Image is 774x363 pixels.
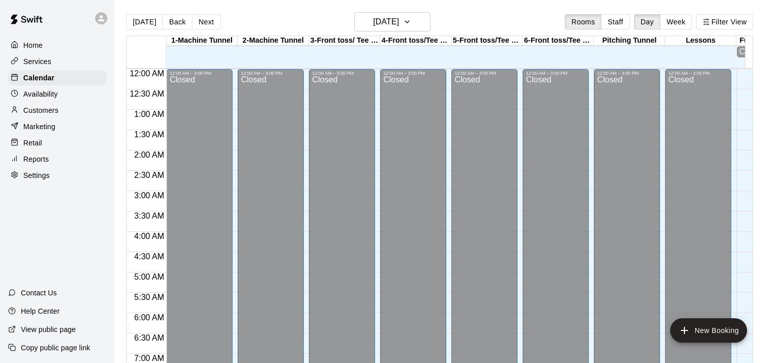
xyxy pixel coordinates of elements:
[132,354,167,362] span: 7:00 AM
[526,71,586,76] div: 12:00 AM – 3:00 PM
[132,130,167,139] span: 1:30 AM
[451,36,523,46] div: 5-Front toss/Tee Tunnel
[127,89,167,98] span: 12:30 AM
[126,14,163,29] button: [DATE]
[23,105,59,115] p: Customers
[660,14,692,29] button: Week
[380,36,451,46] div: 4-Front toss/Tee Tunnel
[8,70,106,85] a: Calendar
[132,334,167,342] span: 6:30 AM
[383,71,443,76] div: 12:00 AM – 3:00 PM
[594,36,665,46] div: Pitching Tunnel
[132,232,167,240] span: 4:00 AM
[8,168,106,183] a: Settings
[23,40,43,50] p: Home
[192,14,220,29] button: Next
[23,122,55,132] p: Marketing
[8,38,106,53] a: Home
[21,306,60,316] p: Help Center
[21,288,57,298] p: Contact Us
[8,152,106,167] a: Reports
[132,191,167,200] span: 3:00 AM
[8,86,106,102] a: Availability
[23,89,58,99] p: Availability
[665,36,736,46] div: Lessons
[21,343,90,353] p: Copy public page link
[132,293,167,301] span: 5:30 AM
[132,110,167,118] span: 1:00 AM
[166,36,238,46] div: 1-Machine Tunnel
[8,119,106,134] a: Marketing
[132,273,167,281] span: 5:00 AM
[670,318,747,343] button: add
[634,14,661,29] button: Day
[132,313,167,322] span: 6:00 AM
[8,54,106,69] a: Services
[23,170,50,180] p: Settings
[565,14,601,29] button: Rooms
[21,324,76,335] p: View public page
[132,150,167,159] span: 2:00 AM
[309,36,380,46] div: 3-Front toss/ Tee Tunnel
[696,14,753,29] button: Filter View
[23,56,51,67] p: Services
[601,14,630,29] button: Staff
[312,71,372,76] div: 12:00 AM – 3:00 PM
[238,36,309,46] div: 2-Machine Tunnel
[454,71,514,76] div: 12:00 AM – 3:00 PM
[668,71,728,76] div: 12:00 AM – 3:00 PM
[354,12,431,32] button: [DATE]
[241,71,301,76] div: 12:00 AM – 3:00 PM
[23,73,54,83] p: Calendar
[23,138,42,148] p: Retail
[8,135,106,150] a: Retail
[373,15,399,29] h6: [DATE]
[169,71,230,76] div: 12:00 AM – 3:00 PM
[523,36,594,46] div: 6-Front toss/Tee Tunnel
[23,154,49,164] p: Reports
[597,71,657,76] div: 12:00 AM – 3:00 PM
[162,14,192,29] button: Back
[132,211,167,220] span: 3:30 AM
[132,171,167,179] span: 2:30 AM
[127,69,167,78] span: 12:00 AM
[132,252,167,261] span: 4:30 AM
[8,103,106,118] a: Customers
